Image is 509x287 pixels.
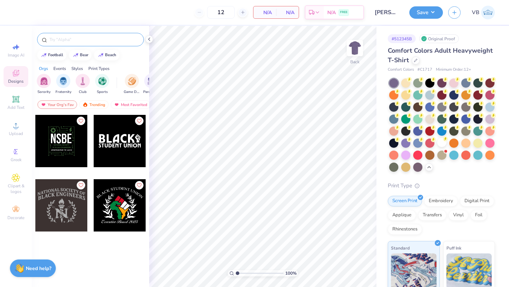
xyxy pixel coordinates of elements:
span: Comfort Colors [388,67,414,73]
span: Upload [9,131,23,136]
button: Save [409,6,443,19]
span: Add Text [7,105,24,110]
div: Screen Print [388,196,422,206]
span: Greek [11,157,22,163]
div: Trending [79,100,109,109]
img: trend_line.gif [73,53,78,57]
span: N/A [280,9,294,16]
span: Comfort Colors Adult Heavyweight T-Shirt [388,46,493,64]
div: Orgs [39,65,48,72]
div: filter for Sports [95,74,109,95]
a: VB [472,6,495,19]
img: trend_line.gif [41,53,47,57]
span: N/A [327,9,336,16]
button: Like [77,181,85,189]
button: Like [135,117,144,125]
div: Events [53,65,66,72]
input: Untitled Design [369,5,404,19]
div: football [48,53,63,57]
div: Print Types [88,65,110,72]
div: filter for Sorority [37,74,51,95]
div: Original Proof [419,34,459,43]
div: beach [105,53,116,57]
button: Like [135,181,144,189]
div: Foil [470,210,487,221]
img: Fraternity Image [59,77,67,85]
span: Parent's Weekend [143,89,159,95]
img: trend_line.gif [98,53,104,57]
button: Like [77,117,85,125]
img: Sports Image [98,77,106,85]
div: Print Type [388,182,495,190]
div: Styles [71,65,83,72]
div: Vinyl [449,210,468,221]
div: # 512345B [388,34,416,43]
div: Applique [388,210,416,221]
div: Your Org's Fav [37,100,77,109]
div: Transfers [418,210,446,221]
button: filter button [124,74,140,95]
strong: Need help? [26,265,51,272]
div: filter for Game Day [124,74,140,95]
img: Club Image [79,77,87,85]
span: Club [79,89,87,95]
div: Most Favorited [111,100,151,109]
div: filter for Club [76,74,90,95]
img: Sorority Image [40,77,48,85]
span: Sports [97,89,108,95]
img: Parent's Weekend Image [147,77,156,85]
img: Back [348,41,362,55]
span: Minimum Order: 12 + [436,67,471,73]
button: filter button [37,74,51,95]
span: Clipart & logos [4,183,28,194]
button: beach [94,50,119,60]
div: Back [350,59,359,65]
div: Digital Print [460,196,494,206]
img: most_fav.gif [41,102,46,107]
input: – – [207,6,235,19]
button: bear [69,50,92,60]
button: filter button [95,74,109,95]
img: trending.gif [82,102,88,107]
span: # C1717 [417,67,432,73]
span: VB [472,8,479,17]
img: most_fav.gif [114,102,119,107]
span: Designs [8,78,24,84]
span: Decorate [7,215,24,221]
span: N/A [258,9,272,16]
span: Sorority [37,89,51,95]
span: Game Day [124,89,140,95]
img: Victoria Barrett [481,6,495,19]
div: bear [80,53,88,57]
span: Puff Ink [446,244,461,252]
div: Rhinestones [388,224,422,235]
span: Image AI [8,52,24,58]
button: filter button [76,74,90,95]
div: filter for Fraternity [55,74,71,95]
span: Fraternity [55,89,71,95]
div: filter for Parent's Weekend [143,74,159,95]
div: Embroidery [424,196,458,206]
button: filter button [55,74,71,95]
span: FREE [340,10,347,15]
span: 100 % [285,270,297,276]
button: football [37,50,66,60]
span: Standard [391,244,410,252]
img: Game Day Image [128,77,136,85]
button: filter button [143,74,159,95]
input: Try "Alpha" [49,36,139,43]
